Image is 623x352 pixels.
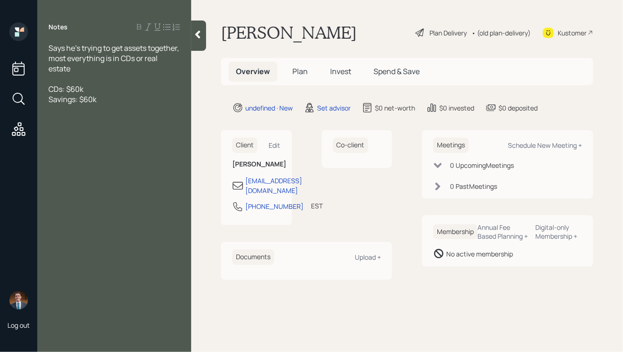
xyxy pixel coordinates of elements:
h6: [PERSON_NAME] [232,160,281,168]
div: Upload + [355,253,381,262]
div: Plan Delivery [429,28,467,38]
span: Says he's trying to get assets together, most everything is in CDs or real estate [48,43,180,74]
div: Annual Fee Based Planning + [478,223,528,241]
div: • (old plan-delivery) [471,28,531,38]
h6: Documents [232,249,274,265]
div: Log out [7,321,30,330]
span: Invest [330,66,351,76]
div: Kustomer [558,28,587,38]
h6: Membership [433,224,478,240]
span: Plan [292,66,308,76]
div: $0 deposited [498,103,538,113]
img: hunter_neumayer.jpg [9,291,28,310]
div: 0 Upcoming Meeting s [450,160,514,170]
span: CDs: $60k [48,84,83,94]
div: [PHONE_NUMBER] [245,201,304,211]
label: Notes [48,22,68,32]
span: Spend & Save [374,66,420,76]
div: Digital-only Membership + [536,223,582,241]
div: Edit [269,141,281,150]
h6: Co-client [333,138,368,153]
div: Set advisor [317,103,351,113]
div: Schedule New Meeting + [508,141,582,150]
span: Savings: $60k [48,94,97,104]
div: $0 invested [439,103,474,113]
div: 0 Past Meeting s [450,181,497,191]
div: [EMAIL_ADDRESS][DOMAIN_NAME] [245,176,302,195]
h6: Client [232,138,257,153]
div: $0 net-worth [375,103,415,113]
h6: Meetings [433,138,469,153]
span: Overview [236,66,270,76]
h1: [PERSON_NAME] [221,22,357,43]
div: No active membership [446,249,513,259]
div: undefined · New [245,103,293,113]
div: EST [311,201,323,211]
